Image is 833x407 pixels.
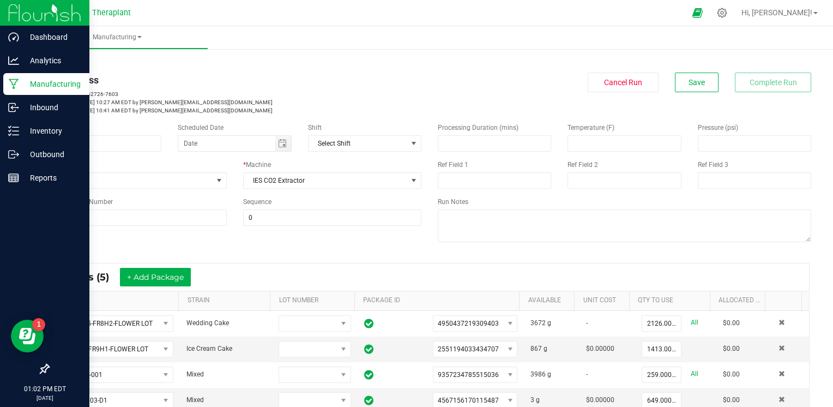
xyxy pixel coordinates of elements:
[741,8,812,17] span: Hi, [PERSON_NAME]!
[586,370,588,378] span: -
[586,345,614,352] span: $0.00000
[530,345,542,352] span: 867
[586,319,588,327] span: -
[279,296,351,305] a: LOT NUMBERSortable
[530,396,534,404] span: 3
[11,320,44,352] iframe: Resource center
[48,90,421,98] p: MP-20250929142726-7603
[568,124,614,131] span: Temperature (F)
[57,341,173,357] span: NO DATA FOUND
[178,136,275,151] input: Date
[19,101,84,114] p: Inbound
[57,316,159,331] span: WDC-25-FR8H2-FLOWER LOT
[48,98,421,106] p: [DATE] 10:27 AM EDT by [PERSON_NAME][EMAIL_ADDRESS][DOMAIN_NAME]
[723,370,740,378] span: $0.00
[364,317,373,330] span: In Sync
[5,394,84,402] p: [DATE]
[689,78,705,87] span: Save
[244,173,408,188] span: IES CO2 Extractor
[438,320,499,327] span: 4950437219309403
[57,342,159,357] span: ICC-25-FR9H1-FLOWER LOT
[735,73,811,92] button: Complete Run
[723,396,740,404] span: $0.00
[547,319,551,327] span: g
[26,33,208,42] span: Manufacturing
[536,396,540,404] span: g
[8,172,19,183] inline-svg: Reports
[438,161,468,169] span: Ref Field 1
[19,77,84,91] p: Manufacturing
[57,367,159,382] span: HDIS25-001
[5,384,84,394] p: 01:02 PM EDT
[438,198,468,206] span: Run Notes
[57,367,173,383] span: NO DATA FOUND
[309,136,407,151] span: Select Shift
[186,345,232,352] span: Ice Cream Cake
[604,78,642,87] span: Cancel Run
[8,125,19,136] inline-svg: Inventory
[48,73,421,87] div: In Progress
[32,318,45,331] iframe: Resource center unread badge
[19,31,84,44] p: Dashboard
[57,315,173,332] span: NO DATA FOUND
[586,396,614,404] span: $0.00000
[19,124,84,137] p: Inventory
[691,315,698,330] a: All
[8,102,19,113] inline-svg: Inbound
[675,73,719,92] button: Save
[698,161,728,169] span: Ref Field 3
[438,397,499,404] span: 4567156170115487
[92,8,131,17] span: Theraplant
[8,32,19,43] inline-svg: Dashboard
[8,149,19,160] inline-svg: Outbound
[774,296,798,305] a: Sortable
[715,8,729,18] div: Manage settings
[364,343,373,356] span: In Sync
[685,2,710,23] span: Open Ecommerce Menu
[8,55,19,66] inline-svg: Analytics
[186,396,204,404] span: Mixed
[19,148,84,161] p: Outbound
[61,271,120,283] span: Inputs (5)
[438,345,499,353] span: 2551194033434707
[58,296,174,305] a: ITEMSortable
[691,367,698,381] a: All
[243,198,271,206] span: Sequence
[568,161,598,169] span: Ref Field 2
[364,368,373,381] span: In Sync
[719,296,760,305] a: Allocated CostSortable
[188,296,266,305] a: STRAINSortable
[530,319,546,327] span: 3672
[19,171,84,184] p: Reports
[186,319,229,327] span: Wedding Cake
[723,319,740,327] span: $0.00
[544,345,547,352] span: g
[588,73,659,92] button: Cancel Run
[364,394,373,407] span: In Sync
[19,54,84,67] p: Analytics
[49,173,213,188] span: None
[438,124,518,131] span: Processing Duration (mins)
[723,345,740,352] span: $0.00
[528,296,570,305] a: AVAILABLESortable
[186,370,204,378] span: Mixed
[750,78,797,87] span: Complete Run
[120,268,191,286] button: + Add Package
[438,371,499,379] span: 9357234785515036
[583,296,625,305] a: Unit CostSortable
[363,296,515,305] a: PACKAGE IDSortable
[698,124,738,131] span: Pressure (psi)
[308,124,322,131] span: Shift
[246,161,271,169] span: Machine
[48,106,421,115] p: [DATE] 10:41 AM EDT by [PERSON_NAME][EMAIL_ADDRESS][DOMAIN_NAME]
[8,79,19,89] inline-svg: Manufacturing
[308,135,421,152] span: NO DATA FOUND
[178,124,224,131] span: Scheduled Date
[547,370,551,378] span: g
[638,296,705,305] a: QTY TO USESortable
[530,370,546,378] span: 3986
[26,26,208,49] a: Manufacturing
[275,136,291,151] span: Toggle calendar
